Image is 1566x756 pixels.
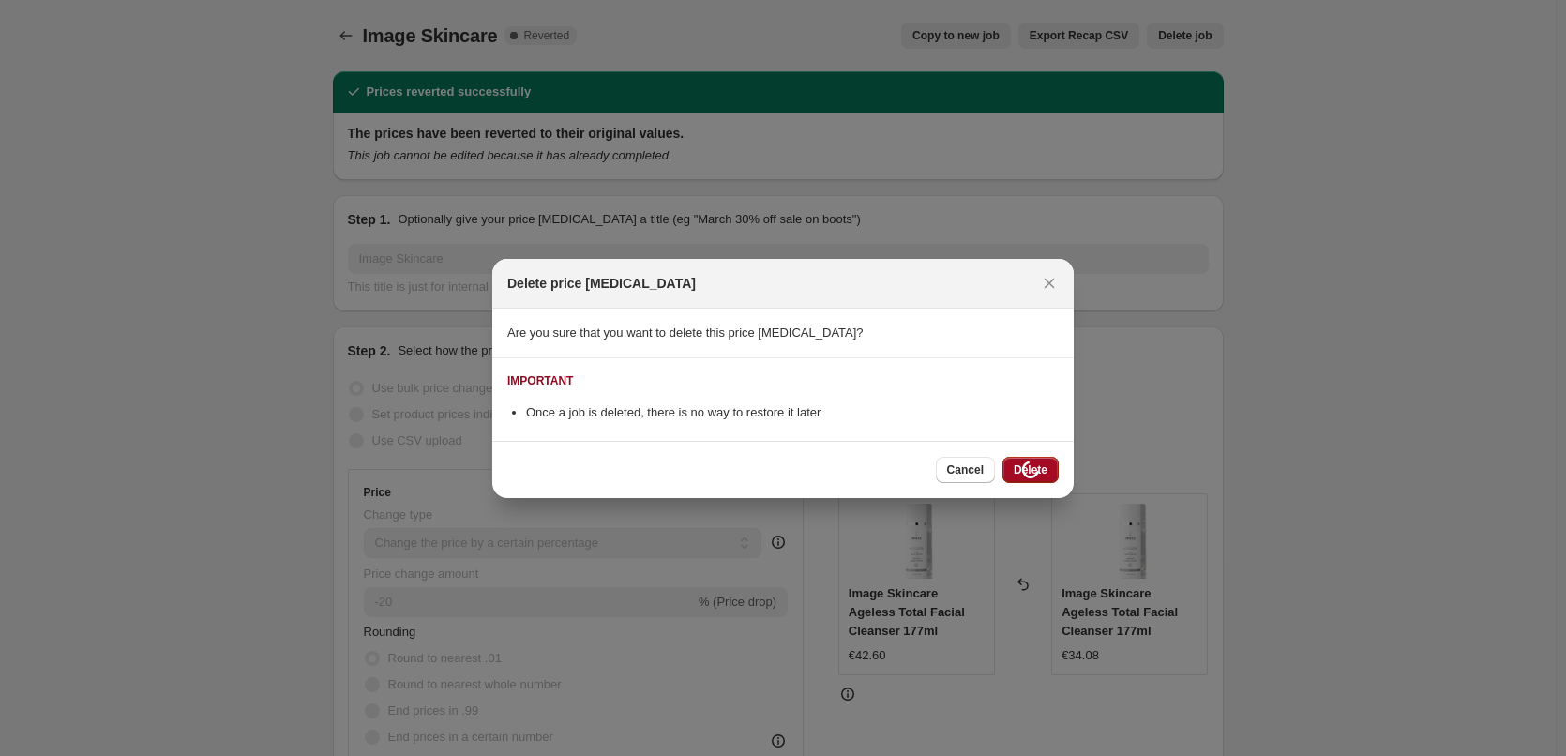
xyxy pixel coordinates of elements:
span: Are you sure that you want to delete this price [MEDICAL_DATA]? [507,325,864,340]
button: Close [1036,270,1062,296]
button: Cancel [936,457,995,483]
div: IMPORTANT [507,373,573,388]
span: Cancel [947,462,984,477]
h2: Delete price [MEDICAL_DATA] [507,274,696,293]
li: Once a job is deleted, there is no way to restore it later [526,403,1059,422]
